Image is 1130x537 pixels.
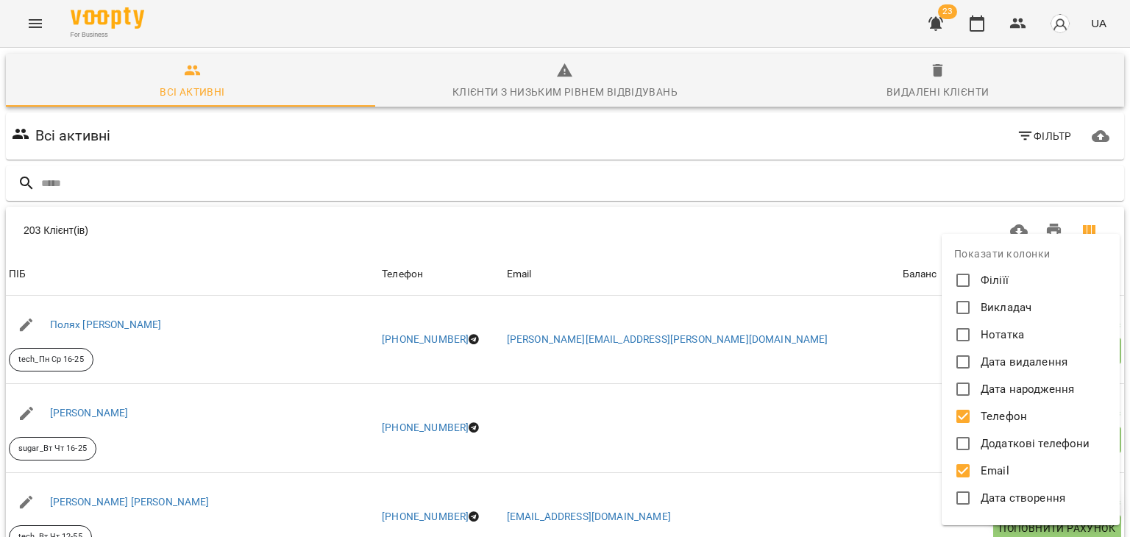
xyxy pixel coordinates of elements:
span: Додаткові телефони [981,435,1090,452]
span: Викладач [981,299,1031,316]
fieldset: Show/Hide Table Columns [942,234,1120,525]
span: Дата видалення [981,354,1067,371]
span: Дата створення [981,490,1065,507]
span: Телефон [981,408,1027,425]
span: Дата народження [981,381,1074,398]
span: Email [981,463,1009,480]
span: Нотатка [981,327,1024,344]
span: Філіїї [981,272,1009,289]
span: Показати колонки [954,246,1102,263]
